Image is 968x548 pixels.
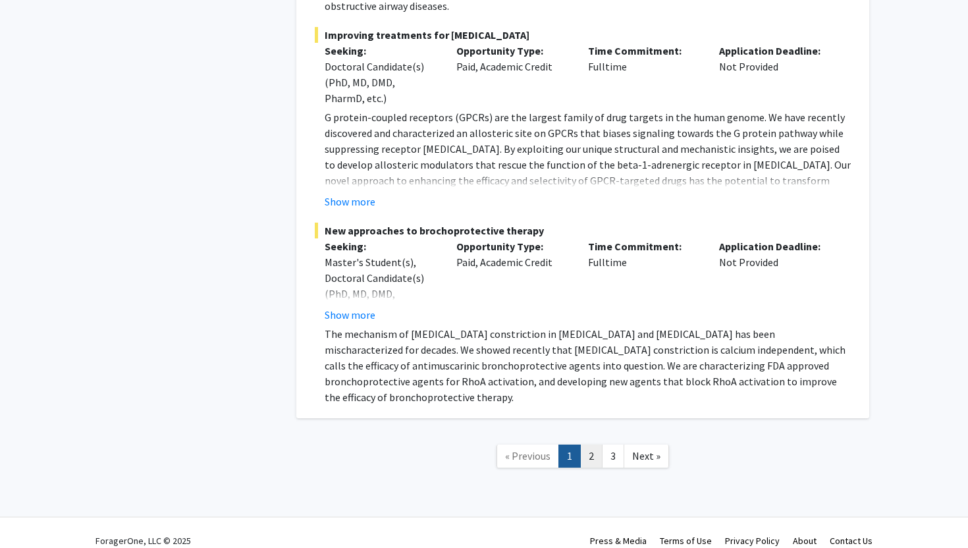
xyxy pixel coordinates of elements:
p: Application Deadline: [719,43,831,59]
button: Show more [325,194,375,209]
a: Terms of Use [660,535,712,547]
div: Master's Student(s), Doctoral Candidate(s) (PhD, MD, DMD, PharmD, etc.) [325,254,437,317]
p: Application Deadline: [719,238,831,254]
a: Press & Media [590,535,647,547]
span: Improving treatments for [MEDICAL_DATA] [315,27,851,43]
p: The mechanism of [MEDICAL_DATA] constriction in [MEDICAL_DATA] and [MEDICAL_DATA] has been mischa... [325,326,851,405]
div: Fulltime [578,238,710,323]
button: Show more [325,307,375,323]
a: 1 [558,445,581,468]
p: G protein-coupled receptors (GPCRs) are the largest family of drug targets in the human genome. W... [325,109,851,204]
iframe: Chat [10,489,56,538]
nav: Page navigation [296,431,869,485]
div: Paid, Academic Credit [446,43,578,106]
a: 3 [602,445,624,468]
div: Fulltime [578,43,710,106]
p: Time Commitment: [588,43,700,59]
p: Opportunity Type: [456,43,568,59]
a: Next [624,445,669,468]
div: Not Provided [709,238,841,323]
p: Opportunity Type: [456,238,568,254]
div: Doctoral Candidate(s) (PhD, MD, DMD, PharmD, etc.) [325,59,437,106]
a: 2 [580,445,603,468]
a: About [793,535,817,547]
p: Time Commitment: [588,238,700,254]
a: Previous Page [497,445,559,468]
div: Not Provided [709,43,841,106]
span: « Previous [505,449,551,462]
div: Paid, Academic Credit [446,238,578,323]
a: Privacy Policy [725,535,780,547]
span: Next » [632,449,660,462]
a: Contact Us [830,535,873,547]
p: Seeking: [325,43,437,59]
p: Seeking: [325,238,437,254]
span: New approaches to brochoprotective therapy [315,223,851,238]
